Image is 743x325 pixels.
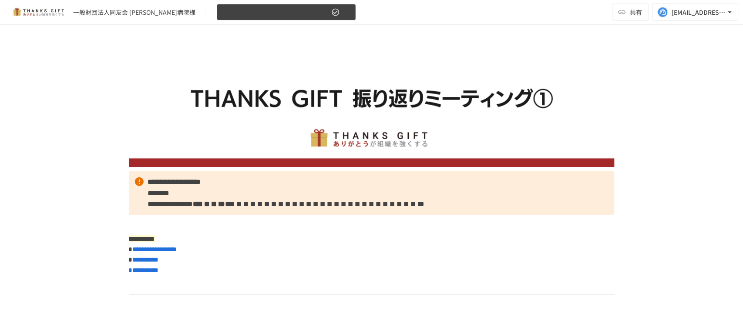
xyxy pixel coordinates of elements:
img: mMP1OxWUAhQbsRWCurg7vIHe5HqDpP7qZo7fRoNLXQh [10,5,66,19]
span: 共有 [630,7,642,17]
button: 【[DATE]】④運用開始後1回目 振り返りMTG [217,4,356,21]
button: 共有 [612,3,649,21]
span: 【[DATE]】④運用開始後1回目 振り返りMTG [222,7,329,18]
div: [EMAIL_ADDRESS][DOMAIN_NAME] [672,7,726,18]
img: VBd1mZZkCjiJG9p0pwDsZP0EtzyMzKMAtPOJ7NzLWO7 [129,46,615,167]
button: [EMAIL_ADDRESS][DOMAIN_NAME] [652,3,740,21]
div: 一般財団法人同友会 [PERSON_NAME]病院様 [73,8,195,17]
